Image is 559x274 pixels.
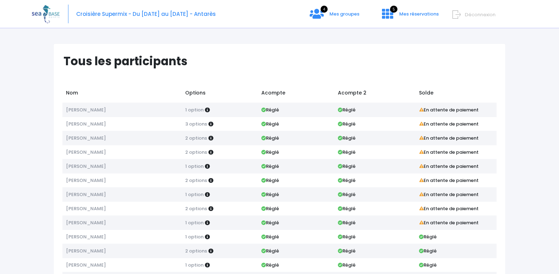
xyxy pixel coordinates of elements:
[338,121,356,127] strong: Réglé
[185,163,203,170] span: 1 option
[338,106,356,113] strong: Réglé
[261,163,279,170] strong: Réglé
[338,163,356,170] strong: Réglé
[338,177,356,184] strong: Réglé
[419,191,479,198] strong: En attente de paiement
[185,262,203,268] span: 1 option
[66,106,106,113] span: [PERSON_NAME]
[399,11,439,17] span: Mes réservations
[338,135,356,141] strong: Réglé
[419,135,479,141] strong: En attente de paiement
[261,262,279,268] strong: Réglé
[419,248,437,254] strong: Réglé
[66,177,106,184] span: [PERSON_NAME]
[261,121,279,127] strong: Réglé
[185,149,207,156] span: 2 options
[419,262,437,268] strong: Réglé
[334,86,415,103] td: Acompte 2
[415,86,497,103] td: Solde
[465,11,496,18] span: Déconnexion
[419,149,479,156] strong: En attente de paiement
[62,86,182,103] td: Nom
[66,248,106,254] span: [PERSON_NAME]
[66,121,106,127] span: [PERSON_NAME]
[258,86,334,103] td: Acompte
[63,54,502,68] h1: Tous les participants
[338,149,356,156] strong: Réglé
[66,262,106,268] span: [PERSON_NAME]
[261,135,279,141] strong: Réglé
[66,135,106,141] span: [PERSON_NAME]
[419,219,479,226] strong: En attente de paiement
[261,248,279,254] strong: Réglé
[321,6,328,13] span: 4
[66,219,106,226] span: [PERSON_NAME]
[261,149,279,156] strong: Réglé
[261,191,279,198] strong: Réglé
[185,248,207,254] span: 2 options
[185,106,203,113] span: 1 option
[338,205,356,212] strong: Réglé
[419,205,479,212] strong: En attente de paiement
[338,233,356,240] strong: Réglé
[185,205,207,212] span: 2 options
[376,13,443,20] a: 5 Mes réservations
[66,205,106,212] span: [PERSON_NAME]
[338,262,356,268] strong: Réglé
[329,11,359,17] span: Mes groupes
[182,86,258,103] td: Options
[66,149,106,156] span: [PERSON_NAME]
[338,191,356,198] strong: Réglé
[185,191,203,198] span: 1 option
[66,233,106,240] span: [PERSON_NAME]
[338,219,356,226] strong: Réglé
[419,121,479,127] strong: En attente de paiement
[185,233,203,240] span: 1 option
[390,6,397,13] span: 5
[261,219,279,226] strong: Réglé
[304,13,365,20] a: 4 Mes groupes
[261,177,279,184] strong: Réglé
[261,205,279,212] strong: Réglé
[419,233,437,240] strong: Réglé
[66,163,106,170] span: [PERSON_NAME]
[261,106,279,113] strong: Réglé
[338,248,356,254] strong: Réglé
[185,135,207,141] span: 2 options
[185,177,207,184] span: 2 options
[419,106,479,113] strong: En attente de paiement
[76,10,216,18] span: Croisière Supermix - Du [DATE] au [DATE] - Antarès
[185,219,203,226] span: 1 option
[419,177,479,184] strong: En attente de paiement
[261,233,279,240] strong: Réglé
[66,191,106,198] span: [PERSON_NAME]
[185,121,207,127] span: 3 options
[419,163,479,170] strong: En attente de paiement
